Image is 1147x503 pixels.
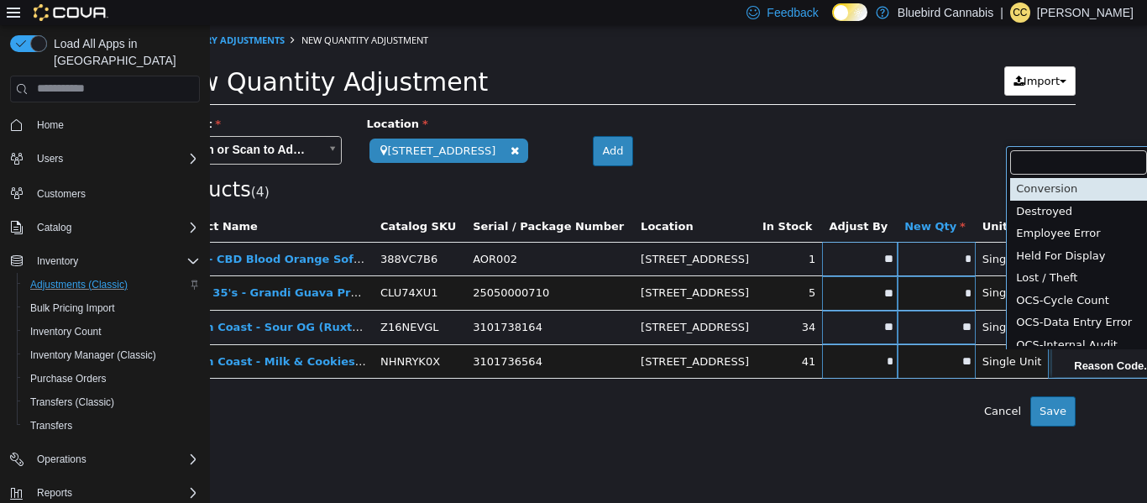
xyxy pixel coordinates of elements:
button: Operations [3,448,207,471]
span: Customers [37,187,86,201]
span: Adjustments (Classic) [24,275,200,295]
div: OCS-Cycle Count [800,265,937,287]
span: Catalog [30,217,200,238]
span: Transfers (Classic) [30,396,114,409]
span: Bulk Pricing Import [30,301,115,315]
span: Customers [30,182,200,203]
button: Inventory Count [17,320,207,343]
button: Inventory [3,249,207,273]
button: Users [30,149,70,169]
span: Operations [37,453,86,466]
button: Catalog [30,217,78,238]
a: Customers [30,184,92,204]
button: Customers [3,181,207,205]
span: Adjustments (Classic) [30,278,128,291]
div: Lost / Theft [800,242,937,265]
span: Load All Apps in [GEOGRAPHIC_DATA] [47,35,200,69]
button: Catalog [3,216,207,239]
button: Inventory Manager (Classic) [17,343,207,367]
span: Inventory Count [24,322,200,342]
span: Transfers [30,419,72,432]
a: Adjustments (Classic) [24,275,134,295]
p: | [1000,3,1003,23]
span: Users [30,149,200,169]
span: Inventory Manager (Classic) [30,348,156,362]
span: Inventory Count [30,325,102,338]
span: Purchase Orders [24,369,200,389]
button: Home [3,113,207,137]
a: Home [30,115,71,135]
div: Employee Error [800,197,937,220]
span: Home [30,114,200,135]
div: OCS-Internal Audit [800,309,937,332]
div: OCS-Data Entry Error [800,286,937,309]
span: Dark Mode [832,21,833,22]
span: Transfers (Classic) [24,392,200,412]
div: carter campbell [1010,3,1030,23]
button: Operations [30,449,93,469]
span: Home [37,118,64,132]
button: Inventory [30,251,85,271]
a: Inventory Count [24,322,108,342]
span: Catalog [37,221,71,234]
button: Purchase Orders [17,367,207,390]
div: Conversion [800,153,937,176]
button: Reports [30,483,79,503]
button: Bulk Pricing Import [17,296,207,320]
span: Users [37,152,63,165]
span: cc [1013,3,1027,23]
button: Users [3,147,207,170]
button: Transfers [17,414,207,438]
button: Adjustments (Classic) [17,273,207,296]
a: Purchase Orders [24,369,113,389]
div: Destroyed [800,176,937,198]
input: Dark Mode [832,3,867,21]
p: Bluebird Cannabis [898,3,993,23]
span: Inventory [30,251,200,271]
span: Operations [30,449,200,469]
button: Transfers (Classic) [17,390,207,414]
span: Reports [30,483,200,503]
a: Bulk Pricing Import [24,298,122,318]
span: Bulk Pricing Import [24,298,200,318]
a: Inventory Manager (Classic) [24,345,163,365]
span: Reports [37,486,72,500]
div: Held For Display [800,220,937,243]
span: Transfers [24,416,200,436]
p: [PERSON_NAME] [1037,3,1134,23]
a: Transfers [24,416,79,436]
span: Feedback [767,4,818,21]
span: Purchase Orders [30,372,107,385]
span: Inventory [37,254,78,268]
a: Transfers (Classic) [24,392,121,412]
span: Inventory Manager (Classic) [24,345,200,365]
img: Cova [34,4,108,21]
